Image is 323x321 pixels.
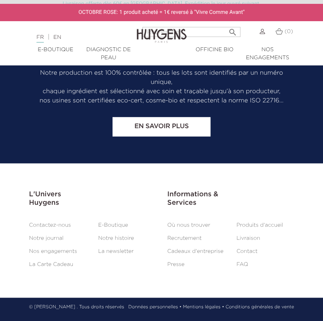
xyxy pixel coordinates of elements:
a: Contact [237,248,258,254]
a: Produits d'accueil [237,222,283,227]
a: Contactez-nous [29,222,71,227]
a: La newsletter [98,248,134,254]
a: FR [36,35,44,43]
i:  [228,25,237,35]
a: En savoir plus [113,117,210,136]
a: EN [53,35,61,40]
input: Rechercher [142,27,240,37]
a: Notre journal [29,235,64,241]
p: chaque ingrédient est sélectionné avec soin et traçable jusqu’à son producteur, [29,87,294,96]
a: Livraison [237,235,260,241]
a: Presse [167,261,185,267]
p: © [PERSON_NAME] . Tous droits réservés [29,303,124,310]
a: Cadeaux d'entreprise [167,248,224,254]
a: Nos engagements [241,46,294,62]
div: | [33,33,129,42]
a: FAQ [237,261,248,267]
a: Diagnostic de peau [82,46,135,62]
span: (0) [285,29,293,34]
a: Conditions générales de vente [225,303,294,310]
p: Notre production est 100% contrôlée : tous les lots sont identifiés par un numéro unique, [29,69,294,87]
button:  [226,25,240,35]
a: Officine Bio [188,46,241,54]
a: Notre histoire [98,235,134,241]
a: E-Boutique [98,222,128,227]
a: Recrutement [167,235,202,241]
a: Où nous trouver [167,222,210,227]
a: Données personnelles • [128,303,182,310]
h3: Informations & Services [167,190,294,207]
h3: L'Univers Huygens [29,190,156,207]
p: nos usines sont certifiées eco-cert, cosme-bio et respectent la norme ISO 22716… [29,96,294,105]
a: Nos engagements [29,248,77,254]
a: La Carte Cadeau [29,261,73,267]
a: Mentions légales • [183,303,224,310]
img: Huygens [137,17,187,44]
a: E-Boutique [29,46,82,54]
